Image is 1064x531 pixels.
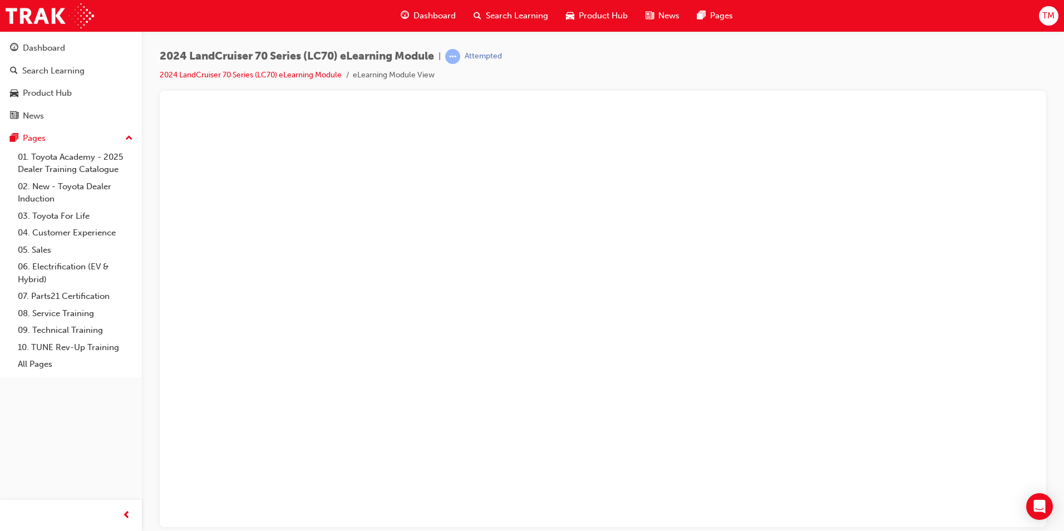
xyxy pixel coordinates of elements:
[465,51,502,62] div: Attempted
[10,111,18,121] span: news-icon
[658,9,679,22] span: News
[465,4,557,27] a: search-iconSearch Learning
[10,66,18,76] span: search-icon
[13,322,137,339] a: 09. Technical Training
[646,9,654,23] span: news-icon
[13,339,137,356] a: 10. TUNE Rev-Up Training
[122,509,131,523] span: prev-icon
[486,9,548,22] span: Search Learning
[13,356,137,373] a: All Pages
[401,9,409,23] span: guage-icon
[697,9,706,23] span: pages-icon
[10,43,18,53] span: guage-icon
[4,38,137,58] a: Dashboard
[160,50,434,63] span: 2024 LandCruiser 70 Series (LC70) eLearning Module
[160,70,342,80] a: 2024 LandCruiser 70 Series (LC70) eLearning Module
[392,4,465,27] a: guage-iconDashboard
[1042,9,1055,22] span: TM
[566,9,574,23] span: car-icon
[353,69,435,82] li: eLearning Module View
[4,61,137,81] a: Search Learning
[4,36,137,128] button: DashboardSearch LearningProduct HubNews
[557,4,637,27] a: car-iconProduct Hub
[13,288,137,305] a: 07. Parts21 Certification
[637,4,688,27] a: news-iconNews
[13,242,137,259] a: 05. Sales
[23,132,46,145] div: Pages
[474,9,481,23] span: search-icon
[23,87,72,100] div: Product Hub
[13,258,137,288] a: 06. Electrification (EV & Hybrid)
[6,3,94,28] img: Trak
[1026,493,1053,520] div: Open Intercom Messenger
[413,9,456,22] span: Dashboard
[710,9,733,22] span: Pages
[4,128,137,149] button: Pages
[13,149,137,178] a: 01. Toyota Academy - 2025 Dealer Training Catalogue
[125,131,133,146] span: up-icon
[4,106,137,126] a: News
[688,4,742,27] a: pages-iconPages
[579,9,628,22] span: Product Hub
[439,50,441,63] span: |
[10,88,18,99] span: car-icon
[13,305,137,322] a: 08. Service Training
[13,208,137,225] a: 03. Toyota For Life
[4,83,137,104] a: Product Hub
[13,224,137,242] a: 04. Customer Experience
[22,65,85,77] div: Search Learning
[1039,6,1058,26] button: TM
[23,42,65,55] div: Dashboard
[13,178,137,208] a: 02. New - Toyota Dealer Induction
[23,110,44,122] div: News
[445,49,460,64] span: learningRecordVerb_ATTEMPT-icon
[10,134,18,144] span: pages-icon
